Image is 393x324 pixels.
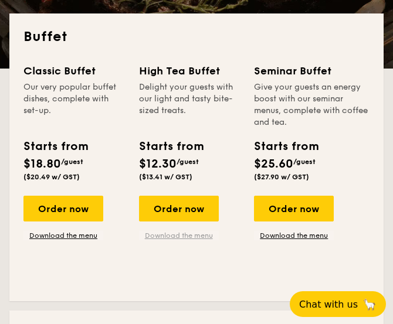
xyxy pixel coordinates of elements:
[290,291,386,317] button: Chat with us🦙
[254,63,370,79] div: Seminar Buffet
[254,138,307,155] div: Starts from
[254,231,334,240] a: Download the menu
[362,298,377,311] span: 🦙
[254,173,309,181] span: ($27.90 w/ GST)
[23,157,61,171] span: $18.80
[293,158,316,166] span: /guest
[299,299,358,310] span: Chat with us
[254,81,370,128] div: Give your guests an energy boost with our seminar menus, complete with coffee and tea.
[23,196,103,221] div: Order now
[139,81,240,128] div: Delight your guests with our light and tasty bite-sized treats.
[177,158,199,166] span: /guest
[23,28,370,46] h2: Buffet
[61,158,83,166] span: /guest
[23,231,103,240] a: Download the menu
[23,173,80,181] span: ($20.49 w/ GST)
[139,138,185,155] div: Starts from
[139,157,177,171] span: $12.30
[139,63,240,79] div: High Tea Buffet
[254,157,293,171] span: $25.60
[139,173,192,181] span: ($13.41 w/ GST)
[139,231,219,240] a: Download the menu
[139,196,219,221] div: Order now
[254,196,334,221] div: Order now
[23,138,69,155] div: Starts from
[23,63,125,79] div: Classic Buffet
[23,81,125,128] div: Our very popular buffet dishes, complete with set-up.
